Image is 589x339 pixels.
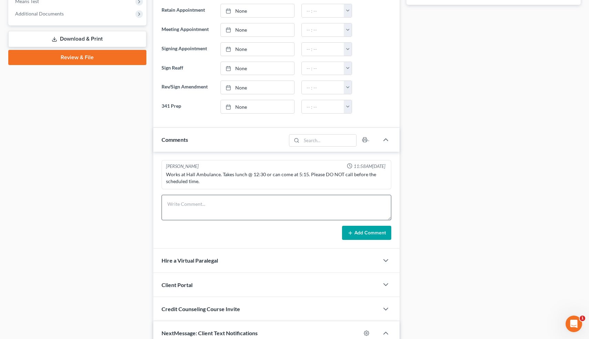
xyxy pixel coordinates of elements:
[302,43,344,56] input: -- : --
[166,163,199,170] div: [PERSON_NAME]
[162,330,258,336] span: NextMessage: Client Text Notifications
[302,135,356,146] input: Search...
[8,50,146,65] a: Review & File
[302,4,344,17] input: -- : --
[8,31,146,47] a: Download & Print
[566,316,582,332] iframe: Intercom live chat
[302,81,344,94] input: -- : --
[158,23,217,37] label: Meeting Appointment
[302,62,344,75] input: -- : --
[221,23,294,36] a: None
[580,316,585,321] span: 1
[158,4,217,18] label: Retain Appointment
[158,100,217,114] label: 341 Prep
[354,163,385,170] span: 11:58AM[DATE]
[162,136,188,143] span: Comments
[302,100,344,113] input: -- : --
[15,11,64,17] span: Additional Documents
[162,257,218,264] span: Hire a Virtual Paralegal
[221,62,294,75] a: None
[162,282,193,288] span: Client Portal
[158,81,217,94] label: Rev/Sign Amendment
[162,306,240,312] span: Credit Counseling Course Invite
[221,100,294,113] a: None
[221,4,294,17] a: None
[342,226,391,240] button: Add Comment
[166,171,387,185] div: Works at Hall Ambulance. Takes lunch @ 12:30 or can come at 5:15. Please DO NOT call before the s...
[158,62,217,75] label: Sign Reaff
[221,81,294,94] a: None
[158,42,217,56] label: Signing Appointment
[221,43,294,56] a: None
[302,23,344,36] input: -- : --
